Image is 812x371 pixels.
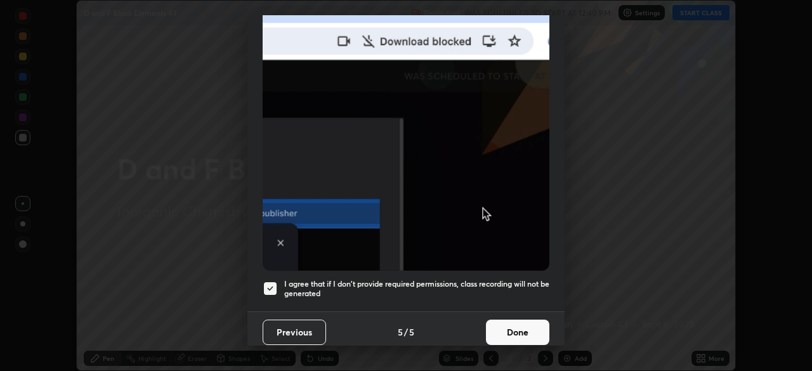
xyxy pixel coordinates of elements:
[409,325,414,339] h4: 5
[263,320,326,345] button: Previous
[404,325,408,339] h4: /
[486,320,549,345] button: Done
[284,279,549,299] h5: I agree that if I don't provide required permissions, class recording will not be generated
[398,325,403,339] h4: 5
